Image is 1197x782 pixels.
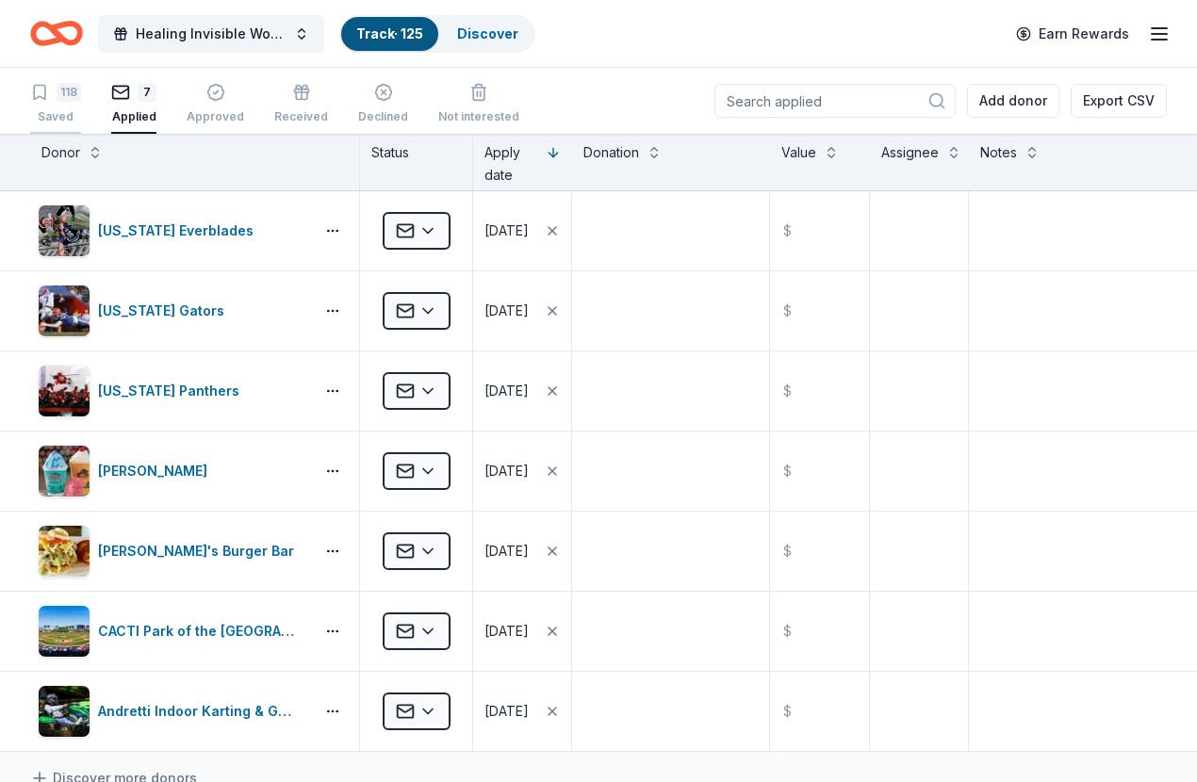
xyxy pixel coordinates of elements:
button: Healing Invisible Wounds Golf Tournament [98,15,324,53]
div: Assignee [881,141,939,164]
div: Approved [187,109,244,124]
a: Home [30,11,83,56]
a: Earn Rewards [1005,17,1140,51]
div: Donor [41,141,80,164]
button: 118Saved [30,75,81,134]
div: Notes [980,141,1017,164]
div: Declined [358,109,408,124]
div: Received [274,109,328,124]
div: Donation [583,141,639,164]
div: Saved [30,109,81,124]
button: Approved [187,75,244,134]
span: Healing Invisible Wounds Golf Tournament [136,23,287,45]
button: Declined [358,75,408,134]
div: Not interested [438,100,519,115]
div: Applied [111,100,156,115]
div: 118 [57,83,81,102]
div: Value [781,141,816,164]
button: Export CSV [1071,84,1167,118]
button: 7Applied [111,75,156,134]
button: Track· 125Discover [339,15,535,53]
a: Discover [457,25,518,41]
input: Search applied [714,84,956,118]
button: Received [274,75,328,134]
button: Not interested [438,75,519,134]
div: Status [360,134,473,190]
button: Add donor [967,84,1059,118]
div: Apply date [484,141,538,187]
a: Track· 125 [356,25,423,41]
div: 7 [138,73,156,92]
